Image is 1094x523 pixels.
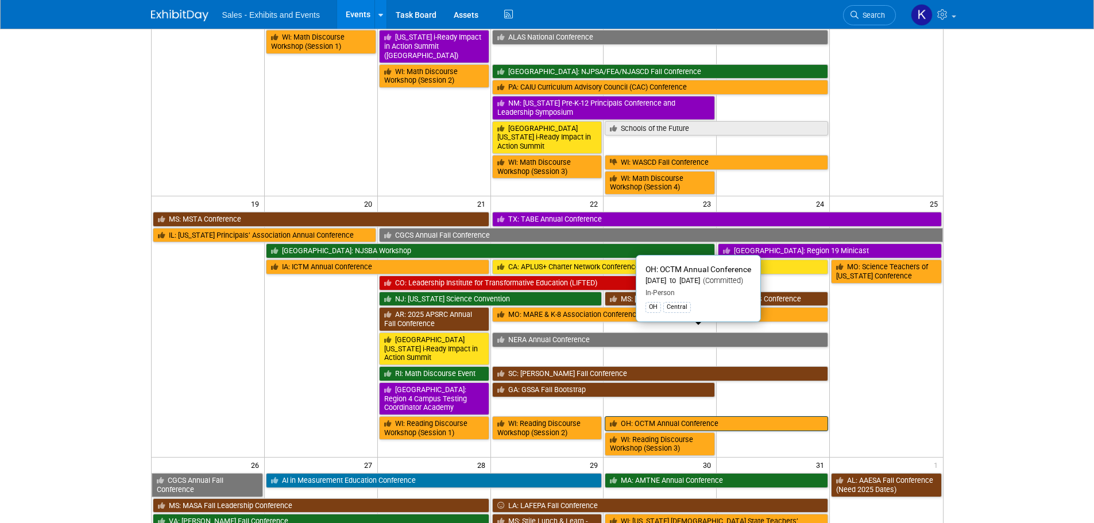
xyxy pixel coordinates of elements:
[718,243,941,258] a: [GEOGRAPHIC_DATA]: Region 19 Minicast
[476,458,490,472] span: 28
[492,416,602,440] a: WI: Reading Discourse Workshop (Session 2)
[815,458,829,472] span: 31
[492,332,829,347] a: NERA Annual Conference
[492,259,829,274] a: CA: APLUS+ Charter Network Conference
[222,10,320,20] span: Sales - Exhibits and Events
[859,11,885,20] span: Search
[379,276,716,290] a: CO: Leadership Institute for Transformative Education (LIFTED)
[589,196,603,211] span: 22
[492,121,602,154] a: [GEOGRAPHIC_DATA][US_STATE] i-Ready Impact in Action Summit
[379,292,602,307] a: NJ: [US_STATE] Science Convention
[250,458,264,472] span: 26
[911,4,933,26] img: Kara Haven
[153,498,489,513] a: MS: MASA Fall Leadership Conference
[266,243,715,258] a: [GEOGRAPHIC_DATA]: NJSBA Workshop
[831,259,941,283] a: MO: Science Teachers of [US_STATE] Conference
[379,366,489,381] a: RI: Math Discourse Event
[363,196,377,211] span: 20
[645,276,751,286] div: [DATE] to [DATE]
[492,80,829,95] a: PA: CAIU Curriculum Advisory Council (CAC) Conference
[379,228,943,243] a: CGCS Annual Fall Conference
[151,10,208,21] img: ExhibitDay
[645,289,675,297] span: In-Person
[492,155,602,179] a: WI: Math Discourse Workshop (Session 3)
[700,276,743,285] span: (Committed)
[379,382,489,415] a: [GEOGRAPHIC_DATA]: Region 4 Campus Testing Coordinator Academy
[663,302,691,312] div: Central
[266,259,489,274] a: IA: ICTM Annual Conference
[492,212,942,227] a: TX: TABE Annual Conference
[645,265,751,274] span: OH: OCTM Annual Conference
[379,64,489,88] a: WI: Math Discourse Workshop (Session 2)
[702,196,716,211] span: 23
[492,498,829,513] a: LA: LAFEPA Fall Conference
[589,458,603,472] span: 29
[266,30,376,53] a: WI: Math Discourse Workshop (Session 1)
[605,473,828,488] a: MA: AMTNE Annual Conference
[492,382,716,397] a: GA: GSSA Fall Bootstrap
[831,473,941,497] a: AL: AAESA Fall Conference (Need 2025 Dates)
[492,307,829,322] a: MO: MARE & K-8 Association Conference
[645,302,661,312] div: OH
[605,171,715,195] a: WI: Math Discourse Workshop (Session 4)
[492,96,716,119] a: NM: [US_STATE] Pre-K-12 Principals Conference and Leadership Symposium
[933,458,943,472] span: 1
[492,64,829,79] a: [GEOGRAPHIC_DATA]: NJPSA/FEA/NJASCD Fall Conference
[153,212,489,227] a: MS: MSTA Conference
[605,432,715,456] a: WI: Reading Discourse Workshop (Session 3)
[929,196,943,211] span: 25
[250,196,264,211] span: 19
[266,473,602,488] a: AI in Measurement Education Conference
[379,416,489,440] a: WI: Reading Discourse Workshop (Session 1)
[152,473,263,497] a: CGCS Annual Fall Conference
[379,332,489,365] a: [GEOGRAPHIC_DATA][US_STATE] i-Ready Impact in Action Summit
[605,121,828,136] a: Schools of the Future
[605,292,828,307] a: MS: [MEDICAL_DATA] and Related Concerns Conference
[379,307,489,331] a: AR: 2025 APSRC Annual Fall Conference
[605,155,828,170] a: WI: WASCD Fall Conference
[843,5,896,25] a: Search
[815,196,829,211] span: 24
[153,228,376,243] a: IL: [US_STATE] Principals’ Association Annual Conference
[605,416,828,431] a: OH: OCTM Annual Conference
[702,458,716,472] span: 30
[379,30,489,63] a: [US_STATE] i-Ready Impact in Action Summit ([GEOGRAPHIC_DATA])
[363,458,377,472] span: 27
[492,30,829,45] a: ALAS National Conference
[492,366,829,381] a: SC: [PERSON_NAME] Fall Conference
[476,196,490,211] span: 21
